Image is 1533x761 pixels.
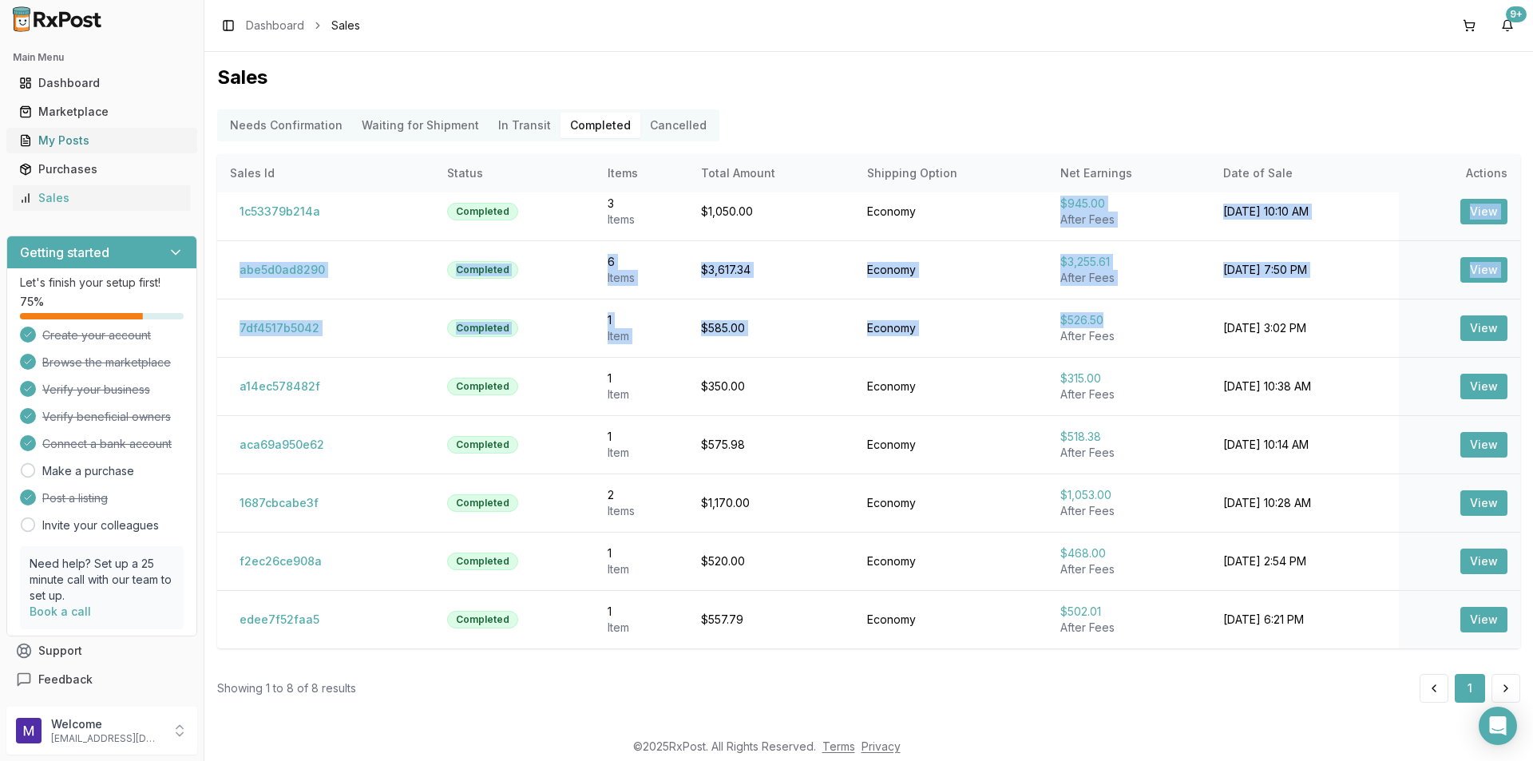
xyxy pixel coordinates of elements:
[701,320,842,336] div: $585.00
[6,185,197,211] button: Sales
[20,275,184,291] p: Let's finish your setup first!
[447,319,518,337] div: Completed
[608,254,675,270] div: 6
[220,113,352,138] button: Needs Confirmation
[1060,487,1197,503] div: $1,053.00
[854,154,1048,192] th: Shipping Option
[867,204,1035,220] div: Economy
[13,126,191,155] a: My Posts
[688,154,854,192] th: Total Amount
[30,604,91,618] a: Book a call
[19,75,184,91] div: Dashboard
[1460,490,1507,516] button: View
[6,99,197,125] button: Marketplace
[42,436,172,452] span: Connect a bank account
[13,69,191,97] a: Dashboard
[217,65,1520,90] h1: Sales
[1060,604,1197,620] div: $502.01
[1210,154,1400,192] th: Date of Sale
[246,18,360,34] nav: breadcrumb
[230,315,329,341] button: 7df4517b5042
[331,18,360,34] span: Sales
[701,437,842,453] div: $575.98
[230,490,328,516] button: 1687cbcabe3f
[1060,270,1197,286] div: After Fees
[1060,445,1197,461] div: After Fees
[608,270,675,286] div: Item s
[608,328,675,344] div: Item
[1060,371,1197,386] div: $315.00
[246,18,304,34] a: Dashboard
[1460,607,1507,632] button: View
[230,549,331,574] button: f2ec26ce908a
[1060,503,1197,519] div: After Fees
[1460,257,1507,283] button: View
[701,495,842,511] div: $1,170.00
[701,553,842,569] div: $520.00
[51,732,162,745] p: [EMAIL_ADDRESS][DOMAIN_NAME]
[608,429,675,445] div: 1
[352,113,489,138] button: Waiting for Shipment
[701,612,842,628] div: $557.79
[862,739,901,753] a: Privacy
[42,409,171,425] span: Verify beneficial owners
[1223,320,1387,336] div: [DATE] 3:02 PM
[608,620,675,636] div: Item
[608,503,675,519] div: Item s
[608,196,675,212] div: 3
[1223,437,1387,453] div: [DATE] 10:14 AM
[6,665,197,694] button: Feedback
[608,604,675,620] div: 1
[42,517,159,533] a: Invite your colleagues
[701,262,842,278] div: $3,617.34
[1048,154,1210,192] th: Net Earnings
[42,382,150,398] span: Verify your business
[434,154,596,192] th: Status
[1455,674,1485,703] button: 1
[1060,212,1197,228] div: After Fees
[42,490,108,506] span: Post a listing
[230,432,334,458] button: aca69a950e62
[489,113,561,138] button: In Transit
[230,257,335,283] button: abe5d0ad8290
[1223,204,1387,220] div: [DATE] 10:10 AM
[608,445,675,461] div: Item
[1460,549,1507,574] button: View
[1460,374,1507,399] button: View
[608,386,675,402] div: Item
[867,379,1035,394] div: Economy
[13,97,191,126] a: Marketplace
[1060,386,1197,402] div: After Fees
[1223,495,1387,511] div: [DATE] 10:28 AM
[608,312,675,328] div: 1
[13,155,191,184] a: Purchases
[38,672,93,688] span: Feedback
[6,6,109,32] img: RxPost Logo
[822,739,855,753] a: Terms
[230,199,330,224] button: 1c53379b214a
[867,612,1035,628] div: Economy
[1479,707,1517,745] div: Open Intercom Messenger
[1060,254,1197,270] div: $3,255.61
[1460,432,1507,458] button: View
[1506,6,1527,22] div: 9+
[1223,379,1387,394] div: [DATE] 10:38 AM
[19,161,184,177] div: Purchases
[1223,262,1387,278] div: [DATE] 7:50 PM
[608,561,675,577] div: Item
[701,379,842,394] div: $350.00
[447,553,518,570] div: Completed
[6,157,197,182] button: Purchases
[1223,553,1387,569] div: [DATE] 2:54 PM
[447,378,518,395] div: Completed
[447,261,518,279] div: Completed
[6,70,197,96] button: Dashboard
[1223,612,1387,628] div: [DATE] 6:21 PM
[51,716,162,732] p: Welcome
[19,190,184,206] div: Sales
[42,327,151,343] span: Create your account
[13,51,191,64] h2: Main Menu
[867,262,1035,278] div: Economy
[1060,429,1197,445] div: $518.38
[867,320,1035,336] div: Economy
